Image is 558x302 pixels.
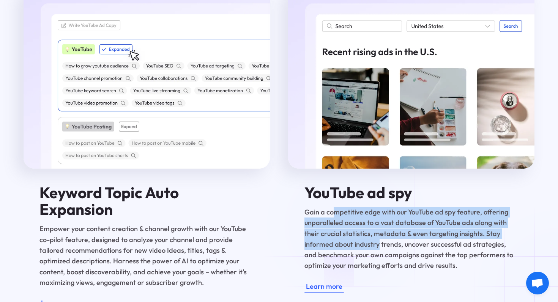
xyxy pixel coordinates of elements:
div: Learn more [306,281,342,292]
a: Open chat [526,272,549,294]
p: Empower your content creation & channel growth with our YouTube co-pilot feature, designed to ana... [39,224,254,288]
p: Gain a competitive edge with our YouTube ad spy feature, offering unparalleled access to a vast d... [304,207,519,271]
h4: Keyword Topic Auto Expansion [39,184,254,218]
h4: YouTube ad spy [304,184,519,201]
a: Learn more [304,280,344,293]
